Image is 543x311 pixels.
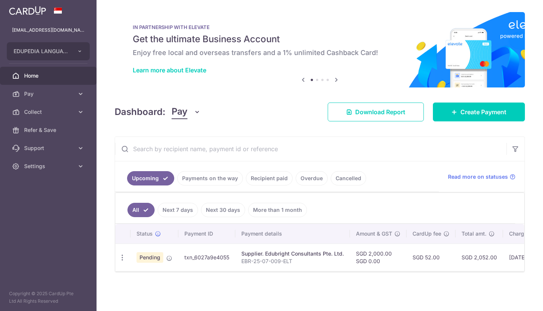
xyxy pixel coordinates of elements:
h5: Get the ultimate Business Account [133,33,507,45]
iframe: Opens a widget where you can find more information [495,288,535,307]
a: Create Payment [433,103,525,121]
span: Status [137,230,153,237]
td: SGD 52.00 [406,244,456,271]
span: CardUp fee [413,230,441,237]
a: Next 7 days [158,203,198,217]
a: Cancelled [331,171,366,185]
span: Download Report [355,107,405,116]
a: Payments on the way [177,171,243,185]
th: Payment ID [178,224,235,244]
p: IN PARTNERSHIP WITH ELEVATE [133,24,507,30]
p: [EMAIL_ADDRESS][DOMAIN_NAME] [12,26,84,34]
span: Pay [172,105,187,119]
a: All [127,203,155,217]
span: Create Payment [460,107,506,116]
td: SGD 2,052.00 [456,244,503,271]
button: EDUPEDIA LANGUAGE AND TRAINING PTE. LTD. [7,42,90,60]
h6: Enjoy free local and overseas transfers and a 1% unlimited Cashback Card! [133,48,507,57]
a: Upcoming [127,171,174,185]
span: Refer & Save [24,126,74,134]
span: Settings [24,162,74,170]
span: Total amt. [462,230,486,237]
span: EDUPEDIA LANGUAGE AND TRAINING PTE. LTD. [14,47,69,55]
td: SGD 2,000.00 SGD 0.00 [350,244,406,271]
a: Overdue [296,171,328,185]
span: Support [24,144,74,152]
a: Read more on statuses [448,173,515,181]
a: Next 30 days [201,203,245,217]
span: Collect [24,108,74,116]
p: EBR-25-07-009-ELT [241,257,344,265]
a: More than 1 month [248,203,307,217]
th: Payment details [235,224,350,244]
div: Supplier. Edubright Consultants Pte. Ltd. [241,250,344,257]
span: Home [24,72,74,80]
span: Pending [137,252,163,263]
span: Charge date [509,230,540,237]
a: Learn more about Elevate [133,66,206,74]
a: Recipient paid [246,171,293,185]
img: Renovation banner [115,12,525,87]
td: txn_6027a9e4055 [178,244,235,271]
h4: Dashboard: [115,105,166,119]
img: CardUp [9,6,46,15]
input: Search by recipient name, payment id or reference [115,137,506,161]
a: Download Report [328,103,424,121]
button: Pay [172,105,201,119]
span: Amount & GST [356,230,392,237]
span: Pay [24,90,74,98]
span: Read more on statuses [448,173,508,181]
